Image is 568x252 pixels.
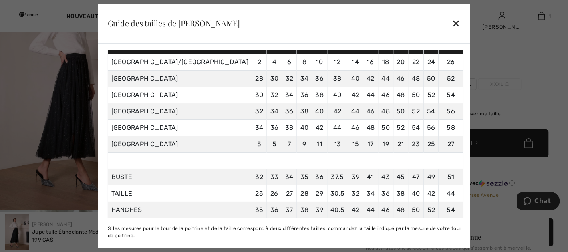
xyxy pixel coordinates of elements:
span: 27 [286,190,293,197]
td: 2 [252,54,267,70]
td: 46 [378,87,393,103]
td: 50 [378,119,393,136]
span: 36 [382,190,390,197]
span: 38 [300,206,309,214]
td: 40 [348,70,363,87]
td: 34 [267,103,282,119]
td: 38 [327,70,348,87]
td: 52 [408,103,424,119]
td: 36 [297,87,312,103]
td: 40 [312,103,327,119]
span: 36 [316,173,324,181]
span: 50 [412,206,420,214]
span: 49 [427,173,435,181]
div: Guide des tailles de [PERSON_NAME] [108,19,240,27]
span: 39 [316,206,324,214]
td: 52 [393,119,409,136]
td: 44 [363,87,379,103]
td: 34 [252,119,267,136]
span: 30.5 [330,190,344,197]
td: 24 [424,54,439,70]
span: 35 [255,206,264,214]
span: 44 [367,206,375,214]
span: 42 [352,206,360,214]
span: 29 [316,190,324,197]
div: ✕ [452,15,460,32]
span: 33 [270,173,279,181]
span: 52 [427,206,435,214]
td: 14 [348,54,363,70]
td: 42 [348,87,363,103]
div: Si les mesures pour le tour de la poitrine et de la taille correspond à deux différentes tailles,... [108,225,464,239]
span: 45 [397,173,405,181]
td: 22 [408,54,424,70]
td: 58 [439,119,463,136]
td: [GEOGRAPHIC_DATA] [108,136,252,152]
td: 50 [393,103,409,119]
td: 16 [363,54,379,70]
td: TAILLE [108,185,252,202]
td: 46 [348,119,363,136]
span: 43 [382,173,390,181]
td: 56 [439,103,463,119]
td: 38 [282,119,297,136]
td: 44 [327,119,348,136]
td: 5 [267,136,282,152]
span: 28 [301,190,309,197]
span: 48 [397,206,405,214]
span: 38 [397,190,405,197]
td: 10 [312,54,327,70]
td: 19 [378,136,393,152]
td: 11 [312,136,327,152]
td: 54 [408,119,424,136]
td: 32 [282,70,297,87]
td: [GEOGRAPHIC_DATA]/[GEOGRAPHIC_DATA] [108,54,252,70]
td: 54 [424,103,439,119]
td: 20 [393,54,409,70]
td: 46 [363,103,379,119]
span: 32 [352,190,360,197]
td: 40 [327,87,348,103]
span: 47 [412,173,420,181]
td: 23 [408,136,424,152]
td: 48 [393,87,409,103]
td: 15 [348,136,363,152]
span: 54 [447,206,455,214]
td: 38 [297,103,312,119]
td: 36 [267,119,282,136]
td: 30 [267,70,282,87]
td: 48 [408,70,424,87]
td: 40 [297,119,312,136]
span: 42 [427,190,435,197]
td: 32 [267,87,282,103]
td: 42 [312,119,327,136]
td: 8 [297,54,312,70]
td: 27 [439,136,463,152]
td: 3 [252,136,267,152]
td: 25 [424,136,439,152]
td: 36 [312,70,327,87]
td: BUSTE [108,169,252,185]
span: 44 [447,190,455,197]
td: 44 [348,103,363,119]
td: 18 [378,54,393,70]
td: 17 [363,136,379,152]
td: 38 [312,87,327,103]
td: 9 [297,136,312,152]
td: [GEOGRAPHIC_DATA] [108,87,252,103]
td: 48 [363,119,379,136]
td: 4 [267,54,282,70]
td: 7 [282,136,297,152]
td: 28 [252,70,267,87]
td: 50 [424,70,439,87]
span: 40.5 [330,206,344,214]
td: 44 [378,70,393,87]
td: 56 [424,119,439,136]
td: 30 [252,87,267,103]
span: 34 [285,173,294,181]
td: 32 [252,103,267,119]
span: 41 [367,173,375,181]
td: 42 [363,70,379,87]
td: 52 [424,87,439,103]
td: 36 [282,103,297,119]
